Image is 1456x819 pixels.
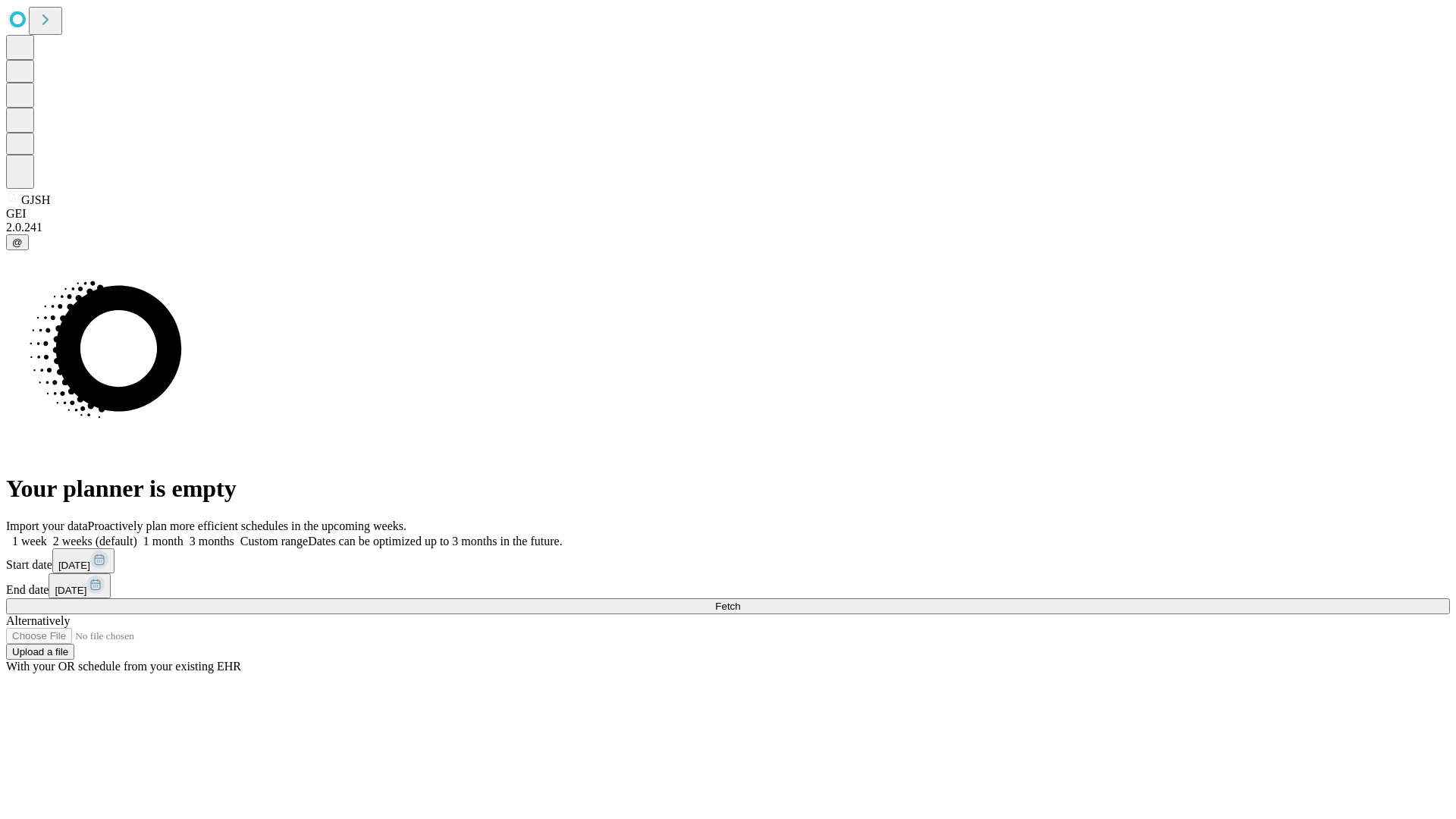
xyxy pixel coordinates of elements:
button: Upload a file [6,644,74,660]
span: Fetch [715,601,740,612]
button: [DATE] [49,573,111,598]
span: GJSH [21,193,50,206]
button: Fetch [6,598,1450,614]
span: [DATE] [58,560,90,571]
span: With your OR schedule from your existing EHR [6,660,241,673]
h1: Your planner is empty [6,475,1450,503]
span: Custom range [240,535,308,548]
button: [DATE] [52,548,115,573]
span: 3 months [190,535,234,548]
span: Alternatively [6,614,70,627]
span: @ [12,237,23,248]
div: 2.0.241 [6,221,1450,234]
div: Start date [6,548,1450,573]
div: GEI [6,207,1450,221]
span: 1 month [143,535,184,548]
span: Proactively plan more efficient schedules in the upcoming weeks. [88,519,406,532]
span: [DATE] [55,585,86,596]
span: 1 week [12,535,47,548]
span: 2 weeks (default) [53,535,137,548]
span: Dates can be optimized up to 3 months in the future. [308,535,562,548]
button: @ [6,234,29,250]
div: End date [6,573,1450,598]
span: Import your data [6,519,88,532]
